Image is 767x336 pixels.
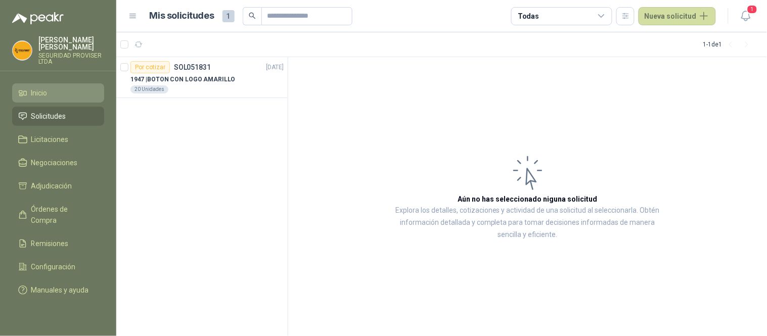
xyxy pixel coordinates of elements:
[12,107,104,126] a: Solicitudes
[639,7,716,25] button: Nueva solicitud
[12,176,104,196] a: Adjudicación
[389,205,666,241] p: Explora los detalles, cotizaciones y actividad de una solicitud al seleccionarla. Obtén informaci...
[130,61,170,73] div: Por cotizar
[31,284,89,296] span: Manuales y ayuda
[130,75,236,84] p: 1947 | BOTON CON LOGO AMARILLO
[38,36,104,51] p: [PERSON_NAME] [PERSON_NAME]
[518,11,539,22] div: Todas
[12,12,64,24] img: Logo peakr
[266,63,284,72] p: [DATE]
[31,87,48,99] span: Inicio
[458,194,598,205] h3: Aún no has seleccionado niguna solicitud
[747,5,758,14] span: 1
[12,83,104,103] a: Inicio
[31,111,66,122] span: Solicitudes
[13,41,32,60] img: Company Logo
[38,53,104,65] p: SEGURIDAD PROVISER LTDA
[737,7,755,25] button: 1
[12,234,104,253] a: Remisiones
[12,153,104,172] a: Negociaciones
[31,180,72,191] span: Adjudicación
[130,85,168,93] div: 20 Unidades
[249,12,256,19] span: search
[31,134,69,145] span: Licitaciones
[31,238,69,249] span: Remisiones
[703,36,755,53] div: 1 - 1 de 1
[12,257,104,276] a: Configuración
[116,57,288,98] a: Por cotizarSOL051831[DATE] 1947 |BOTON CON LOGO AMARILLO20 Unidades
[31,204,95,226] span: Órdenes de Compra
[31,261,76,272] span: Configuración
[12,280,104,300] a: Manuales y ayuda
[150,9,214,23] h1: Mis solicitudes
[222,10,235,22] span: 1
[12,200,104,230] a: Órdenes de Compra
[12,130,104,149] a: Licitaciones
[31,157,78,168] span: Negociaciones
[174,64,211,71] p: SOL051831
